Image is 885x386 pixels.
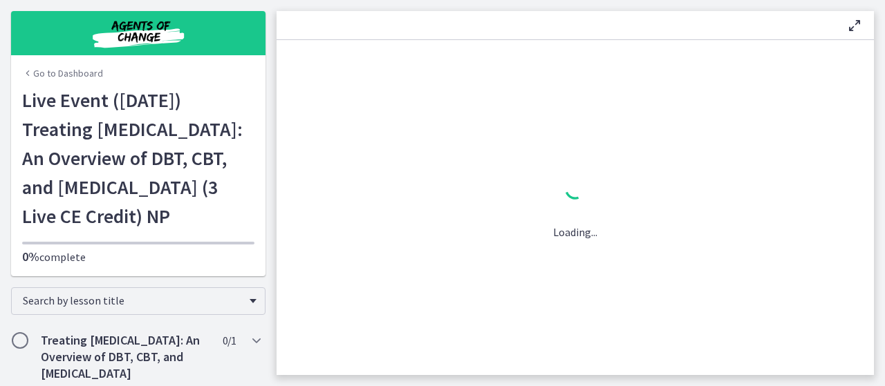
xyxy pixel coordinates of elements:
div: 1 [553,175,597,207]
img: Agents of Change Social Work Test Prep [55,17,221,50]
h1: Live Event ([DATE]) Treating [MEDICAL_DATA]: An Overview of DBT, CBT, and [MEDICAL_DATA] (3 Live ... [22,86,254,231]
p: Loading... [553,224,597,240]
span: 0% [22,249,39,264]
h2: Treating [MEDICAL_DATA]: An Overview of DBT, CBT, and [MEDICAL_DATA] [41,332,209,382]
div: Search by lesson title [11,287,265,315]
a: Go to Dashboard [22,66,103,80]
p: complete [22,249,254,265]
span: Search by lesson title [23,293,243,307]
span: 0 / 1 [223,332,236,349]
